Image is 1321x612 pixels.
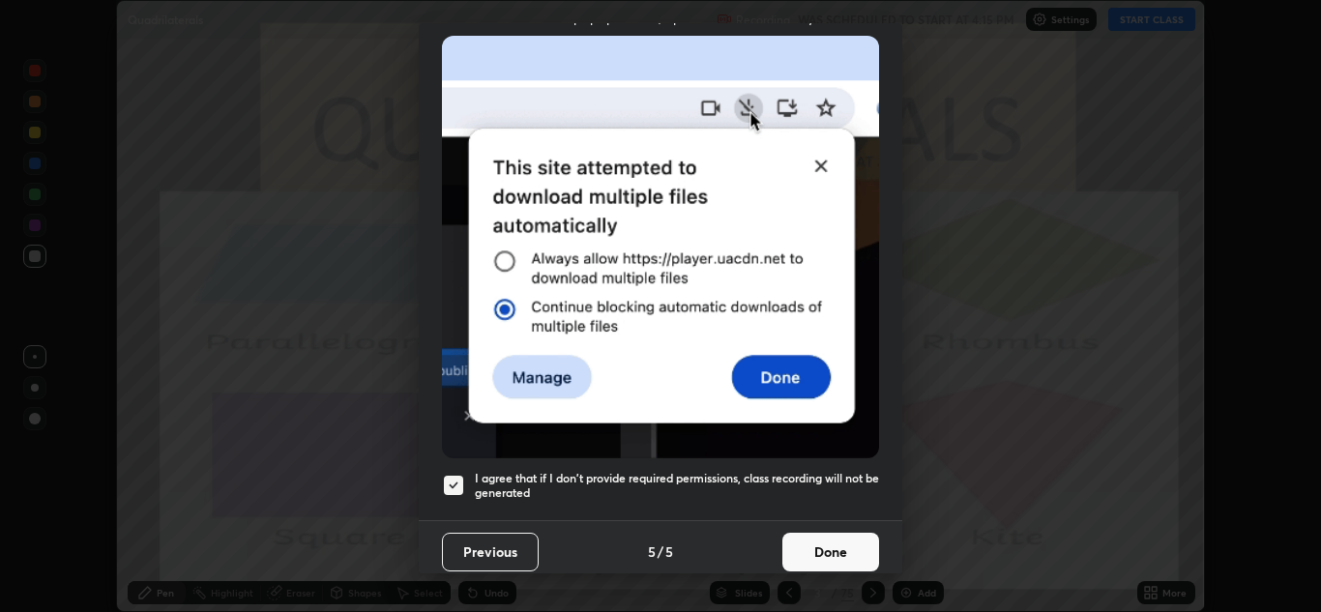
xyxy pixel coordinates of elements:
[665,541,673,562] h4: 5
[658,541,663,562] h4: /
[782,533,879,571] button: Done
[475,471,879,501] h5: I agree that if I don't provide required permissions, class recording will not be generated
[442,533,539,571] button: Previous
[442,36,879,458] img: downloads-permission-blocked.gif
[648,541,656,562] h4: 5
